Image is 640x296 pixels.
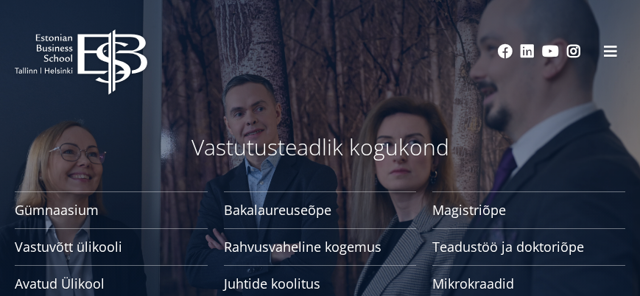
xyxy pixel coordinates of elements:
[15,276,208,291] span: Avatud Ülikool
[520,44,535,59] a: Linkedin
[15,133,625,162] p: Vastutusteadlik kogukond
[566,44,581,59] a: Instagram
[224,228,417,265] a: Rahvusvaheline kogemus
[432,276,625,291] span: Mikrokraadid
[15,228,208,265] a: Vastuvõtt ülikooli
[432,228,625,265] a: Teadustöö ja doktoriõpe
[542,44,559,59] a: Youtube
[498,44,513,59] a: Facebook
[224,239,417,254] span: Rahvusvaheline kogemus
[15,239,208,254] span: Vastuvõtt ülikooli
[224,202,417,217] span: Bakalaureuseõpe
[15,191,208,228] a: Gümnaasium
[224,191,417,228] a: Bakalaureuseõpe
[432,191,625,228] a: Magistriõpe
[432,202,625,217] span: Magistriõpe
[224,276,417,291] span: Juhtide koolitus
[15,202,208,217] span: Gümnaasium
[432,239,625,254] span: Teadustöö ja doktoriõpe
